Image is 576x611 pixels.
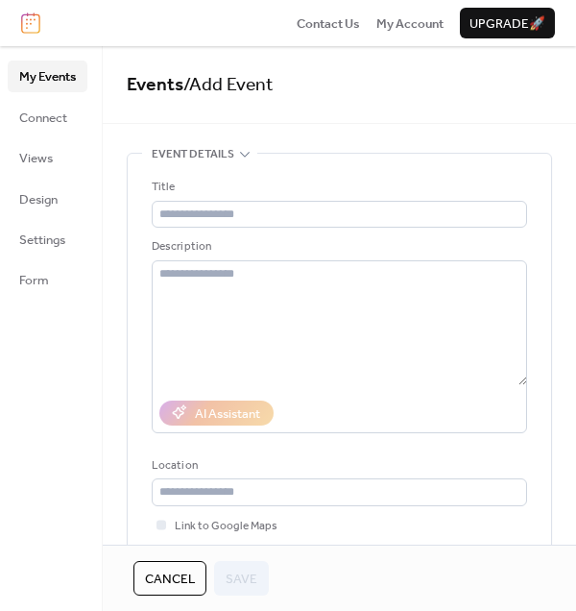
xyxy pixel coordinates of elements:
span: Contact Us [297,14,360,34]
span: Cancel [145,570,195,589]
a: Connect [8,102,87,133]
div: Location [152,456,523,476]
span: Settings [19,231,65,250]
button: Upgrade🚀 [460,8,555,38]
a: Events [127,67,183,103]
a: My Events [8,61,87,91]
a: Form [8,264,87,295]
a: Design [8,183,87,214]
span: Connect [19,109,67,128]
span: Link to Google Maps [175,517,277,536]
a: My Account [376,13,444,33]
a: Contact Us [297,13,360,33]
span: My Account [376,14,444,34]
span: Views [19,149,53,168]
div: Description [152,237,523,257]
span: Event details [152,145,234,164]
div: Title [152,178,523,197]
span: / Add Event [183,67,274,103]
span: Design [19,190,58,209]
button: Cancel [133,561,206,596]
span: Upgrade 🚀 [469,14,545,34]
img: logo [21,12,40,34]
a: Settings [8,224,87,255]
span: My Events [19,67,76,86]
a: Views [8,142,87,173]
span: Form [19,271,49,290]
